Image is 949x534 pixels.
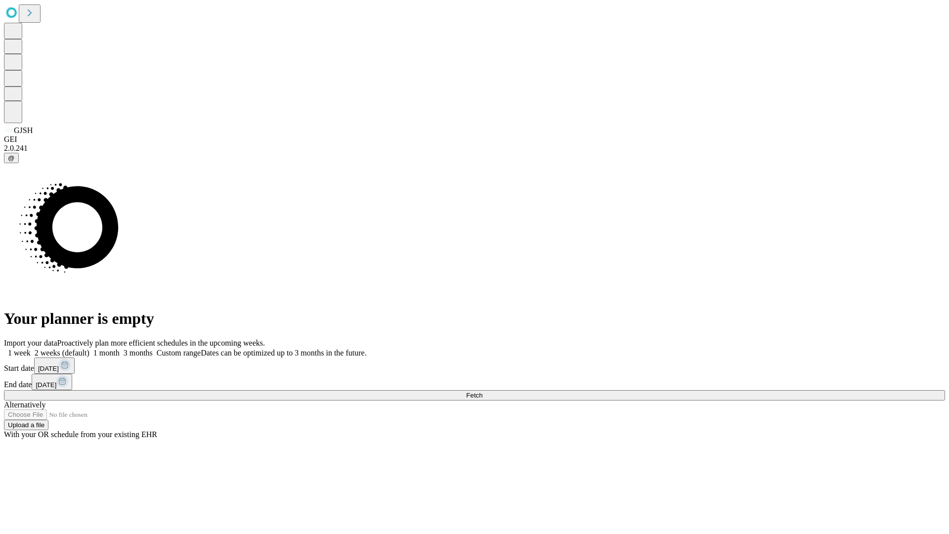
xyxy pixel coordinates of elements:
div: Start date [4,357,945,374]
div: End date [4,374,945,390]
span: 1 month [93,349,120,357]
span: Dates can be optimized up to 3 months in the future. [201,349,366,357]
span: Fetch [466,392,482,399]
span: Import your data [4,339,57,347]
span: With your OR schedule from your existing EHR [4,430,157,439]
button: [DATE] [34,357,75,374]
button: [DATE] [32,374,72,390]
div: 2.0.241 [4,144,945,153]
button: Upload a file [4,420,48,430]
span: GJSH [14,126,33,134]
span: [DATE] [36,381,56,389]
span: Proactively plan more efficient schedules in the upcoming weeks. [57,339,265,347]
span: @ [8,154,15,162]
span: 2 weeks (default) [35,349,89,357]
span: [DATE] [38,365,59,372]
span: Custom range [157,349,201,357]
button: @ [4,153,19,163]
span: 3 months [124,349,153,357]
span: 1 week [8,349,31,357]
div: GEI [4,135,945,144]
button: Fetch [4,390,945,400]
h1: Your planner is empty [4,310,945,328]
span: Alternatively [4,400,45,409]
